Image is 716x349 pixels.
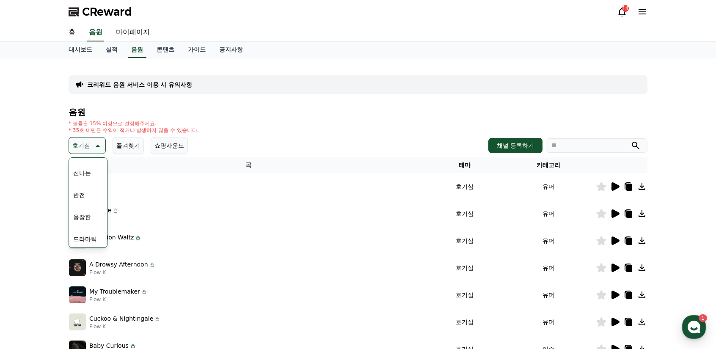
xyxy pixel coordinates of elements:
td: 유머 [501,173,596,200]
p: Flow K [89,296,148,303]
td: 호기심 [428,254,501,281]
p: Question Waltz [89,233,134,242]
p: 호기심 [72,140,90,151]
td: 유머 [501,200,596,227]
button: 즐겨찾기 [113,137,144,154]
a: 대시보드 [62,42,99,58]
a: 실적 [99,42,124,58]
span: 대화 [77,281,88,288]
a: 음원 [128,42,146,58]
button: 채널 등록하기 [488,138,543,153]
th: 카테고리 [501,157,596,173]
span: CReward [82,5,132,19]
td: 호기심 [428,173,501,200]
p: Cuckoo & Nightingale [89,314,153,323]
span: 설정 [131,281,141,288]
td: 유머 [501,281,596,308]
a: 콘텐츠 [150,42,181,58]
button: 쇼핑사운드 [151,137,188,154]
img: music [69,286,86,303]
td: 호기심 [428,200,501,227]
a: 공지사항 [212,42,250,58]
h4: 음원 [69,107,647,117]
a: 마이페이지 [109,24,157,41]
img: music [69,313,86,330]
a: 설정 [109,268,162,289]
a: 가이드 [181,42,212,58]
button: 신나는 [70,164,94,182]
button: 웅장한 [70,208,94,226]
a: 1대화 [56,268,109,289]
p: A Drowsy Afternoon [89,260,148,269]
td: 유머 [501,227,596,254]
img: music [69,259,86,276]
a: 홈 [62,24,82,41]
td: 유머 [501,254,596,281]
th: 테마 [428,157,501,173]
p: Flow K [89,242,141,249]
td: 호기심 [428,281,501,308]
th: 곡 [69,157,428,173]
button: 호기심 [69,137,106,154]
p: My Troublemaker [89,287,140,296]
a: 14 [617,7,627,17]
div: 14 [622,5,629,12]
a: CReward [69,5,132,19]
button: 드라마틱 [70,230,100,248]
span: 홈 [27,281,32,288]
a: 홈 [3,268,56,289]
p: Flow K [89,269,156,276]
p: * 볼륨은 15% 이상으로 설정해주세요. [69,120,199,127]
p: Flow K [89,323,161,330]
td: 호기심 [428,308,501,335]
p: * 35초 미만은 수익이 적거나 발생하지 않을 수 있습니다. [69,127,199,134]
td: 유머 [501,308,596,335]
span: 1 [86,268,89,275]
td: 호기심 [428,227,501,254]
a: 음원 [87,24,104,41]
button: 반전 [70,186,88,204]
a: 크리워드 음원 서비스 이용 시 유의사항 [87,80,192,89]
